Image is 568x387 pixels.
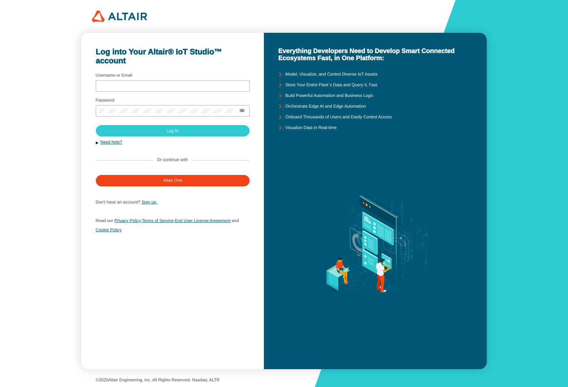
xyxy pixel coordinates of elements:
span: 2025 [99,377,108,382]
a: Terms of Service [142,218,173,223]
img: 320px-Altair_logo.png [92,11,147,22]
a: Privacy Policy [114,218,141,223]
img: background.svg [312,133,438,355]
span: Read our [96,218,113,223]
p: © Altair Engineering, Inc. All Rights Reserved. Nasdaq: ALTR [96,378,473,383]
p: , , [96,216,249,234]
a: Cookie Policy [96,227,122,232]
unity-typography: Everything Developers Need to Develop Smart Connected Ecosystems Fast, in One Platform: [278,47,472,62]
unity-typography: Visualize Data in Real-time [285,125,337,130]
button: Need help? [96,139,249,145]
label: Username or Email [96,73,132,78]
a: End User License Agreement [175,218,230,223]
label: Password [96,98,115,103]
unity-typography: Store Your Entire Fleet`s Data and Query it, Fast [285,83,377,88]
span: Don't have an account? [96,200,141,205]
a: Sign up. [142,200,157,205]
unity-typography: Orchestrate Edge AI and Edge Automation [285,104,366,109]
a: Need help? [100,140,122,145]
unity-typography: Model, Visualize, and Control Diverse IoT Assets [285,72,377,77]
label: Or continue with [157,158,188,162]
unity-typography: Onboard Thousands of Users and Easily Control Access [285,115,392,120]
unity-typography: Build Powerful Automation and Business Logic [285,93,373,98]
unity-typography: Log into Your Altair® IoT Studio™ account [96,47,249,66]
span: and [232,218,239,223]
